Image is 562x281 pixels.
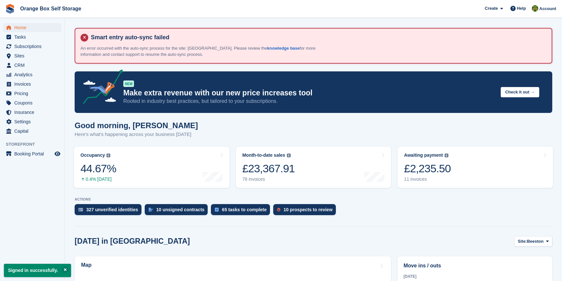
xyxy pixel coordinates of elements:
[14,70,53,79] span: Analytics
[123,88,495,98] p: Make extra revenue with our new price increases tool
[3,51,61,60] a: menu
[14,89,53,98] span: Pricing
[79,208,83,212] img: verify_identity-adf6edd0f0f0b5bbfe63781bf79b02c33cf7c696d77639b501bdc392416b5a36.svg
[485,5,498,12] span: Create
[518,238,527,245] span: Site:
[242,153,285,158] div: Month-to-date sales
[273,204,339,218] a: 10 prospects to review
[123,80,134,87] div: NEW
[404,262,546,270] h2: Move ins / outs
[527,238,544,245] span: Beeston
[3,42,61,51] a: menu
[3,149,61,158] a: menu
[236,147,391,188] a: Month-to-date sales £23,367.91 78 invoices
[277,208,280,212] img: prospect-51fa495bee0391a8d652442698ab0144808aea92771e9ea1ae160a38d050c398.svg
[145,204,211,218] a: 10 unsigned contracts
[215,208,219,212] img: task-75834270c22a3079a89374b754ae025e5fb1db73e45f91037f5363f120a921f8.svg
[211,204,273,218] a: 65 tasks to complete
[14,108,53,117] span: Insurance
[501,87,539,98] button: Check it out →
[80,162,116,175] div: 44.67%
[404,153,443,158] div: Awaiting payment
[3,127,61,136] a: menu
[88,34,546,41] h4: Smart entry auto-sync failed
[284,207,333,212] div: 10 prospects to review
[517,5,526,12] span: Help
[14,117,53,126] span: Settings
[532,5,538,12] img: Sarah
[149,208,153,212] img: contract_signature_icon-13c848040528278c33f63329250d36e43548de30e8caae1d1a13099fd9432cc5.svg
[14,23,53,32] span: Home
[242,162,295,175] div: £23,367.91
[123,98,495,105] p: Rooted in industry best practices, but tailored to your subscriptions.
[80,153,105,158] div: Occupancy
[54,150,61,158] a: Preview store
[86,207,138,212] div: 327 unverified identities
[14,32,53,42] span: Tasks
[75,204,145,218] a: 327 unverified identities
[14,42,53,51] span: Subscriptions
[6,141,65,148] span: Storefront
[75,237,190,246] h2: [DATE] in [GEOGRAPHIC_DATA]
[81,262,92,268] h2: Map
[514,236,552,247] button: Site: Beeston
[222,207,267,212] div: 65 tasks to complete
[156,207,205,212] div: 10 unsigned contracts
[3,79,61,89] a: menu
[106,153,110,157] img: icon-info-grey-7440780725fd019a000dd9b08b2336e03edf1995a4989e88bcd33f0948082b44.svg
[5,4,15,14] img: stora-icon-8386f47178a22dfd0bd8f6a31ec36ba5ce8667c1dd55bd0f319d3a0aa187defe.svg
[404,274,546,279] div: [DATE]
[74,147,229,188] a: Occupancy 44.67% 0.4% [DATE]
[397,147,553,188] a: Awaiting payment £2,235.50 11 invoices
[75,121,198,130] h1: Good morning, [PERSON_NAME]
[3,98,61,107] a: menu
[14,51,53,60] span: Sites
[445,153,448,157] img: icon-info-grey-7440780725fd019a000dd9b08b2336e03edf1995a4989e88bcd33f0948082b44.svg
[14,79,53,89] span: Invoices
[539,6,556,12] span: Account
[14,98,53,107] span: Coupons
[3,32,61,42] a: menu
[3,23,61,32] a: menu
[3,117,61,126] a: menu
[404,162,451,175] div: £2,235.50
[18,3,84,14] a: Orange Box Self Storage
[14,61,53,70] span: CRM
[242,177,295,182] div: 78 invoices
[3,108,61,117] a: menu
[75,131,198,138] p: Here's what's happening across your business [DATE]
[80,177,116,182] div: 0.4% [DATE]
[287,153,291,157] img: icon-info-grey-7440780725fd019a000dd9b08b2336e03edf1995a4989e88bcd33f0948082b44.svg
[14,149,53,158] span: Booking Portal
[267,46,299,51] a: knowledge base
[78,69,123,106] img: price-adjustments-announcement-icon-8257ccfd72463d97f412b2fc003d46551f7dbcb40ab6d574587a9cd5c0d94...
[4,264,71,277] p: Signed in successfully.
[3,89,61,98] a: menu
[3,61,61,70] a: menu
[14,127,53,136] span: Capital
[3,70,61,79] a: menu
[75,197,552,202] p: ACTIONS
[80,45,324,58] p: An error occurred with the auto-sync process for the site: [GEOGRAPHIC_DATA]. Please review the f...
[404,177,451,182] div: 11 invoices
